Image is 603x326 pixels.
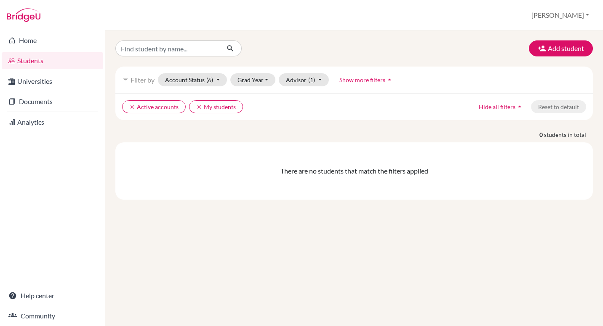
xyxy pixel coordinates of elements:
[115,40,220,56] input: Find student by name...
[529,40,593,56] button: Add student
[528,7,593,23] button: [PERSON_NAME]
[2,114,103,131] a: Analytics
[2,307,103,324] a: Community
[472,100,531,113] button: Hide all filtersarrow_drop_up
[2,73,103,90] a: Universities
[230,73,276,86] button: Grad Year
[385,75,394,84] i: arrow_drop_up
[2,93,103,110] a: Documents
[131,76,155,84] span: Filter by
[129,104,135,110] i: clear
[122,166,586,176] div: There are no students that match the filters applied
[279,73,329,86] button: Advisor(1)
[122,76,129,83] i: filter_list
[539,130,544,139] strong: 0
[158,73,227,86] button: Account Status(6)
[122,100,186,113] button: clearActive accounts
[189,100,243,113] button: clearMy students
[544,130,593,139] span: students in total
[531,100,586,113] button: Reset to default
[308,76,315,83] span: (1)
[7,8,40,22] img: Bridge-U
[339,76,385,83] span: Show more filters
[479,103,515,110] span: Hide all filters
[2,52,103,69] a: Students
[2,32,103,49] a: Home
[515,102,524,111] i: arrow_drop_up
[206,76,213,83] span: (6)
[332,73,401,86] button: Show more filtersarrow_drop_up
[2,287,103,304] a: Help center
[196,104,202,110] i: clear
